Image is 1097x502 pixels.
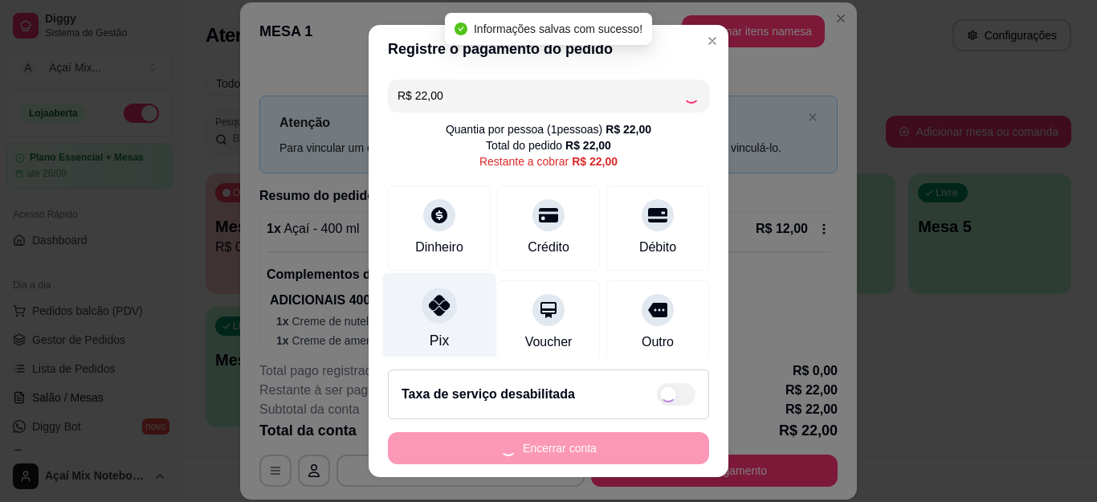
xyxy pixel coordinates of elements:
div: Dinheiro [415,238,463,257]
div: Total do pedido [486,137,611,153]
div: Outro [642,333,674,352]
div: Pix [430,330,449,351]
header: Registre o pagamento do pedido [369,25,728,73]
div: Quantia por pessoa ( 1 pessoas) [446,121,651,137]
div: R$ 22,00 [565,137,611,153]
h2: Taxa de serviço desabilitada [402,385,575,404]
div: Crédito [528,238,569,257]
input: Ex.: hambúrguer de cordeiro [398,80,683,112]
div: Débito [639,238,676,257]
div: Loading [683,88,699,104]
div: Restante a cobrar [479,153,618,169]
div: R$ 22,00 [572,153,618,169]
span: Informações salvas com sucesso! [474,22,642,35]
button: Close [699,28,725,54]
span: check-circle [455,22,467,35]
div: Voucher [525,333,573,352]
div: R$ 22,00 [606,121,651,137]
